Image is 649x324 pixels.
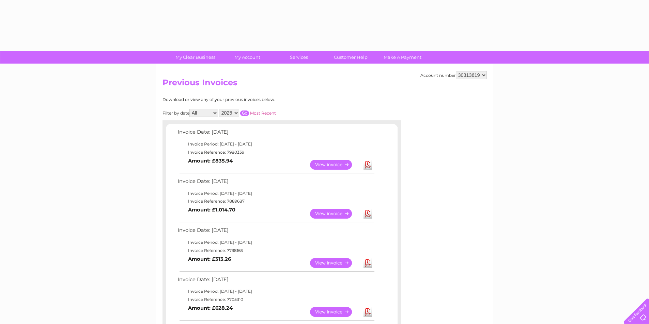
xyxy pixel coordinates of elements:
[176,238,375,246] td: Invoice Period: [DATE] - [DATE]
[364,209,372,219] a: Download
[176,189,375,198] td: Invoice Period: [DATE] - [DATE]
[163,78,487,91] h2: Previous Invoices
[163,97,341,102] div: Download or view any of your previous invoices below.
[310,307,360,317] a: View
[323,51,379,64] a: Customer Help
[364,160,372,170] a: Download
[163,109,341,117] div: Filter by date
[271,51,327,64] a: Services
[176,295,375,304] td: Invoice Reference: 7705310
[364,307,372,317] a: Download
[188,158,233,164] b: Amount: £835.94
[310,258,360,268] a: View
[176,177,375,189] td: Invoice Date: [DATE]
[176,246,375,255] td: Invoice Reference: 7798163
[310,160,360,170] a: View
[176,275,375,288] td: Invoice Date: [DATE]
[250,110,276,116] a: Most Recent
[188,256,231,262] b: Amount: £313.26
[188,305,233,311] b: Amount: £628.24
[176,140,375,148] td: Invoice Period: [DATE] - [DATE]
[176,127,375,140] td: Invoice Date: [DATE]
[420,71,487,79] div: Account number
[188,207,235,213] b: Amount: £1,014.70
[167,51,223,64] a: My Clear Business
[176,197,375,205] td: Invoice Reference: 7889687
[219,51,275,64] a: My Account
[364,258,372,268] a: Download
[374,51,431,64] a: Make A Payment
[176,287,375,295] td: Invoice Period: [DATE] - [DATE]
[176,148,375,156] td: Invoice Reference: 7980339
[310,209,360,219] a: View
[176,226,375,238] td: Invoice Date: [DATE]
